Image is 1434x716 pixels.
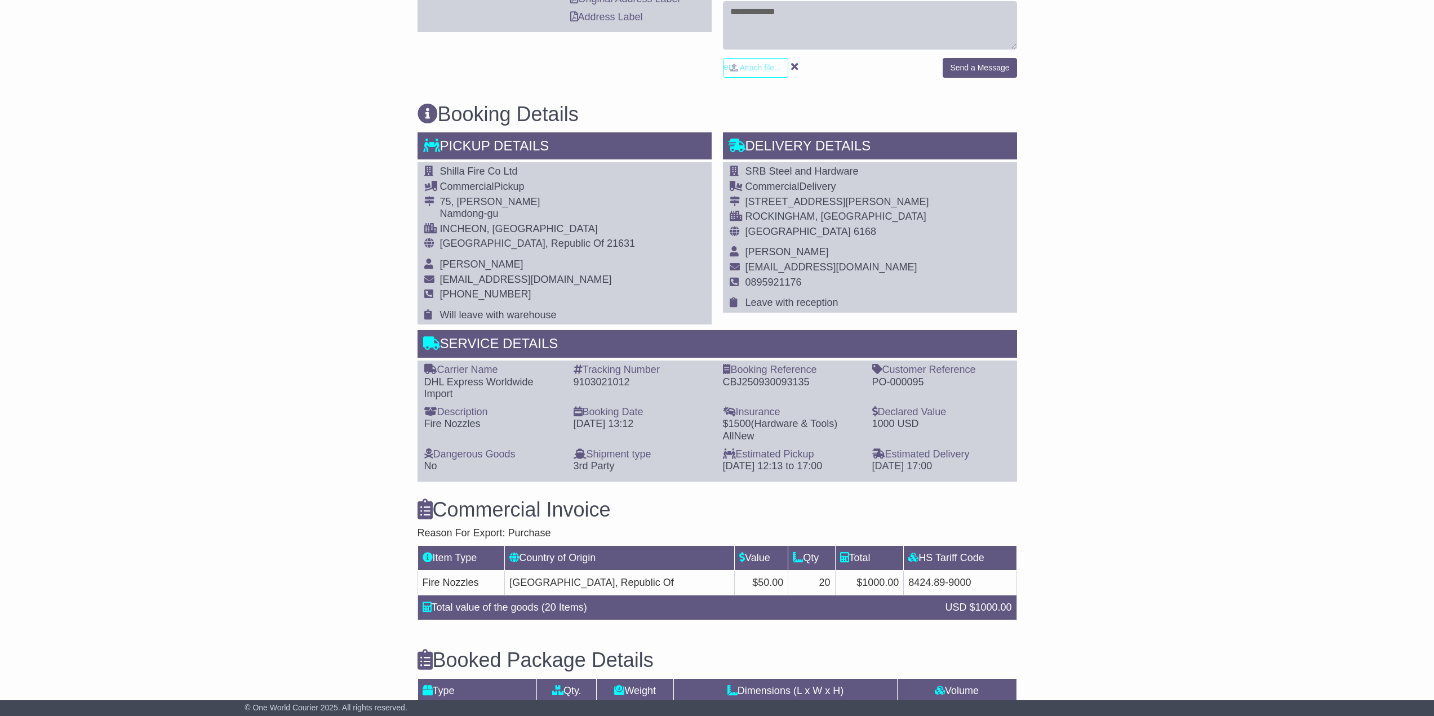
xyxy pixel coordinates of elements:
[424,460,437,472] span: No
[440,238,604,249] span: [GEOGRAPHIC_DATA], Republic Of
[745,246,829,257] span: [PERSON_NAME]
[440,208,636,220] div: Namdong-gu
[440,288,531,300] span: [PHONE_NUMBER]
[723,132,1017,163] div: Delivery Details
[734,571,788,595] td: $50.00
[904,571,1016,595] td: 8424.89-9000
[723,364,861,376] div: Booking Reference
[440,274,612,285] span: [EMAIL_ADDRESS][DOMAIN_NAME]
[872,448,1010,461] div: Estimated Delivery
[872,376,1010,389] div: PO-000095
[854,226,876,237] span: 6168
[505,546,735,571] td: Country of Origin
[939,600,1017,615] div: USD $1000.00
[872,418,1010,430] div: 1000 USD
[872,406,1010,419] div: Declared Value
[570,11,643,23] a: Address Label
[574,448,712,461] div: Shipment type
[788,546,835,571] td: Qty
[424,448,562,461] div: Dangerous Goods
[788,571,835,595] td: 20
[418,546,505,571] td: Item Type
[424,418,562,430] div: Fire Nozzles
[723,430,861,443] div: AllNew
[418,649,1017,671] h3: Booked Package Details
[418,499,1017,521] h3: Commercial Invoice
[245,703,407,712] span: © One World Courier 2025. All rights reserved.
[440,196,636,208] div: 75, [PERSON_NAME]
[537,678,597,703] td: Qty.
[745,211,929,223] div: ROCKINGHAM, [GEOGRAPHIC_DATA]
[729,418,751,429] span: 1500
[607,238,635,249] span: 21631
[745,181,929,193] div: Delivery
[723,448,861,461] div: Estimated Pickup
[440,181,494,192] span: Commercial
[745,297,838,308] span: Leave with reception
[904,546,1016,571] td: HS Tariff Code
[440,309,557,321] span: Will leave with warehouse
[418,678,537,703] td: Type
[723,418,861,442] div: $ ( )
[418,571,505,595] td: Fire Nozzles
[745,166,859,177] span: SRB Steel and Hardware
[440,181,636,193] div: Pickup
[505,571,735,595] td: [GEOGRAPHIC_DATA], Republic Of
[734,546,788,571] td: Value
[424,406,562,419] div: Description
[674,678,897,703] td: Dimensions (L x W x H)
[723,460,861,473] div: [DATE] 12:13 to 17:00
[424,376,562,401] div: DHL Express Worldwide Import
[745,196,929,208] div: [STREET_ADDRESS][PERSON_NAME]
[418,330,1017,361] div: Service Details
[872,364,1010,376] div: Customer Reference
[897,678,1016,703] td: Volume
[574,364,712,376] div: Tracking Number
[745,181,800,192] span: Commercial
[745,261,917,273] span: [EMAIL_ADDRESS][DOMAIN_NAME]
[574,406,712,419] div: Booking Date
[597,678,674,703] td: Weight
[424,364,562,376] div: Carrier Name
[418,527,1017,540] div: Reason For Export: Purchase
[574,418,712,430] div: [DATE] 13:12
[754,418,834,429] span: Hardware & Tools
[835,546,904,571] td: Total
[872,460,1010,473] div: [DATE] 17:00
[440,166,518,177] span: Shilla Fire Co Ltd
[418,103,1017,126] h3: Booking Details
[440,223,636,235] div: INCHEON, [GEOGRAPHIC_DATA]
[417,600,940,615] div: Total value of the goods (20 Items)
[440,259,523,270] span: [PERSON_NAME]
[723,406,861,419] div: Insurance
[574,376,712,389] div: 9103021012
[745,226,851,237] span: [GEOGRAPHIC_DATA]
[418,132,712,163] div: Pickup Details
[745,277,802,288] span: 0895921176
[723,376,861,389] div: CBJ250930093135
[574,460,615,472] span: 3rd Party
[943,58,1016,78] button: Send a Message
[835,571,904,595] td: $1000.00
